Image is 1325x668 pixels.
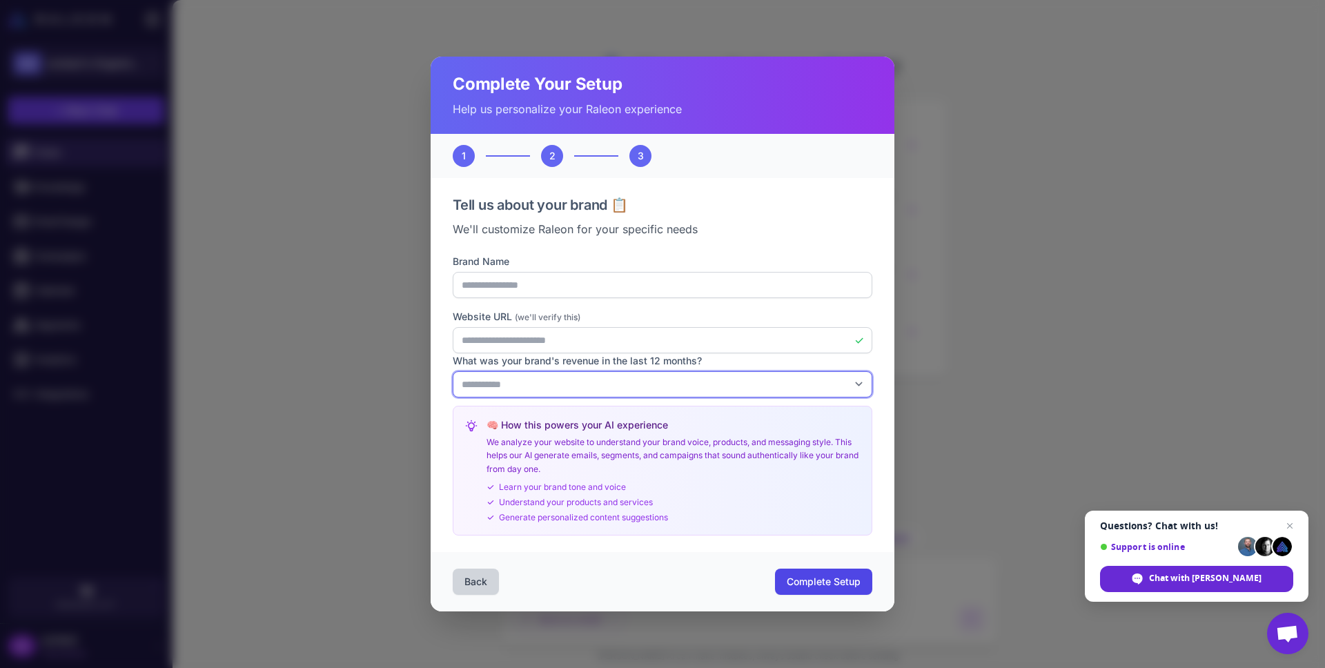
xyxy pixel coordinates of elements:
[775,569,872,595] button: Complete Setup
[1100,566,1293,592] span: Chat with [PERSON_NAME]
[453,101,872,117] p: Help us personalize your Raleon experience
[453,73,872,95] h2: Complete Your Setup
[487,496,861,509] div: Understand your products and services
[854,332,864,348] div: ✓
[453,309,872,324] label: Website URL
[487,435,861,476] p: We analyze your website to understand your brand voice, products, and messaging style. This helps...
[1100,542,1233,552] span: Support is online
[453,254,872,269] label: Brand Name
[1149,572,1262,584] span: Chat with [PERSON_NAME]
[453,221,872,237] p: We'll customize Raleon for your specific needs
[453,195,872,215] h3: Tell us about your brand 📋
[787,575,861,589] span: Complete Setup
[487,417,861,433] h4: 🧠 How this powers your AI experience
[541,145,563,167] div: 2
[1100,520,1293,531] span: Questions? Chat with us!
[453,145,475,167] div: 1
[487,511,861,524] div: Generate personalized content suggestions
[453,353,872,369] label: What was your brand's revenue in the last 12 months?
[629,145,651,167] div: 3
[453,569,499,595] button: Back
[1267,613,1308,654] a: Open chat
[515,312,580,322] span: (we'll verify this)
[487,481,861,493] div: Learn your brand tone and voice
